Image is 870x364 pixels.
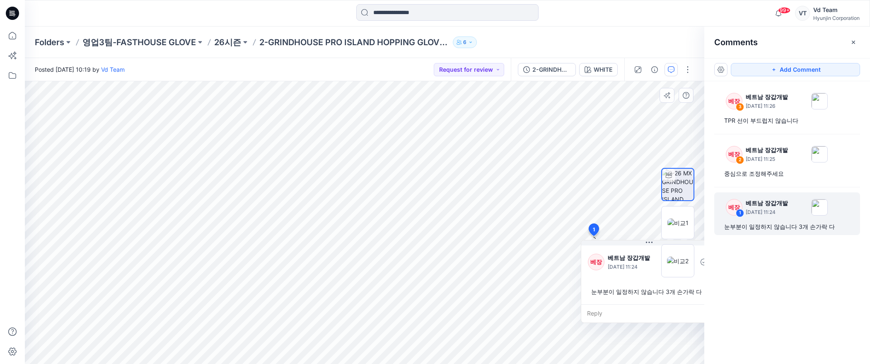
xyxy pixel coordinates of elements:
div: 베장 [726,93,742,109]
div: 1 [736,209,744,217]
p: 2-GRINDHOUSE PRO ISLAND HOPPING GLOVE YOUTH [259,36,450,48]
img: 비교2 [667,257,689,265]
p: 6 [463,38,466,47]
p: 베트남 장갑개발 [746,198,788,208]
p: 베트남 장갑개발 [608,253,675,263]
span: 99+ [778,7,790,14]
p: [DATE] 11:25 [746,155,788,163]
div: TPR 선이 부드럽지 않습니다 [724,116,850,126]
img: 비교1 [667,218,689,227]
div: 2-GRINDHOUSE PRO ISLAND HOPPING GLOVE YOUTH [532,65,570,74]
div: Vd Team [813,5,860,15]
div: VT [795,6,810,21]
div: 베장 [726,146,742,163]
p: 베트남 장갑개발 [746,92,788,102]
div: Reply [581,304,717,323]
div: WHITE [594,65,612,74]
span: Posted [DATE] 10:19 by [35,65,125,74]
a: 26시즌 [214,36,241,48]
div: 베장 [726,199,742,216]
button: Details [648,63,661,76]
div: 눈부분이 일정하지 않습니다 3개 손가락 다 [588,284,710,299]
p: 베트남 장갑개발 [746,145,788,155]
img: 2-26 MX GRINDHOUSE PRO ISLAND HOPPING GLOVE YOUTH [662,169,694,200]
p: [DATE] 11:24 [608,263,675,271]
h2: Comments [714,37,758,47]
button: 2-GRINDHOUSE PRO ISLAND HOPPING GLOVE YOUTH [518,63,576,76]
div: Hyunjin Corporation [813,15,860,21]
div: 3 [736,103,744,111]
span: 1 [593,226,595,233]
a: Vd Team [101,66,125,73]
button: Add Comment [731,63,860,76]
a: Folders [35,36,64,48]
button: 6 [453,36,477,48]
p: [DATE] 11:26 [746,102,788,110]
div: 베장 [588,254,604,270]
div: 눈부분이 일정하지 않습니다 3개 손가락 다 [724,222,850,232]
button: WHITE [579,63,618,76]
div: 2 [736,156,744,164]
a: 영업3팀-FASTHOUSE GLOVE [82,36,196,48]
div: 중심으로 조정해주세요 [724,169,850,179]
p: [DATE] 11:24 [746,208,788,216]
